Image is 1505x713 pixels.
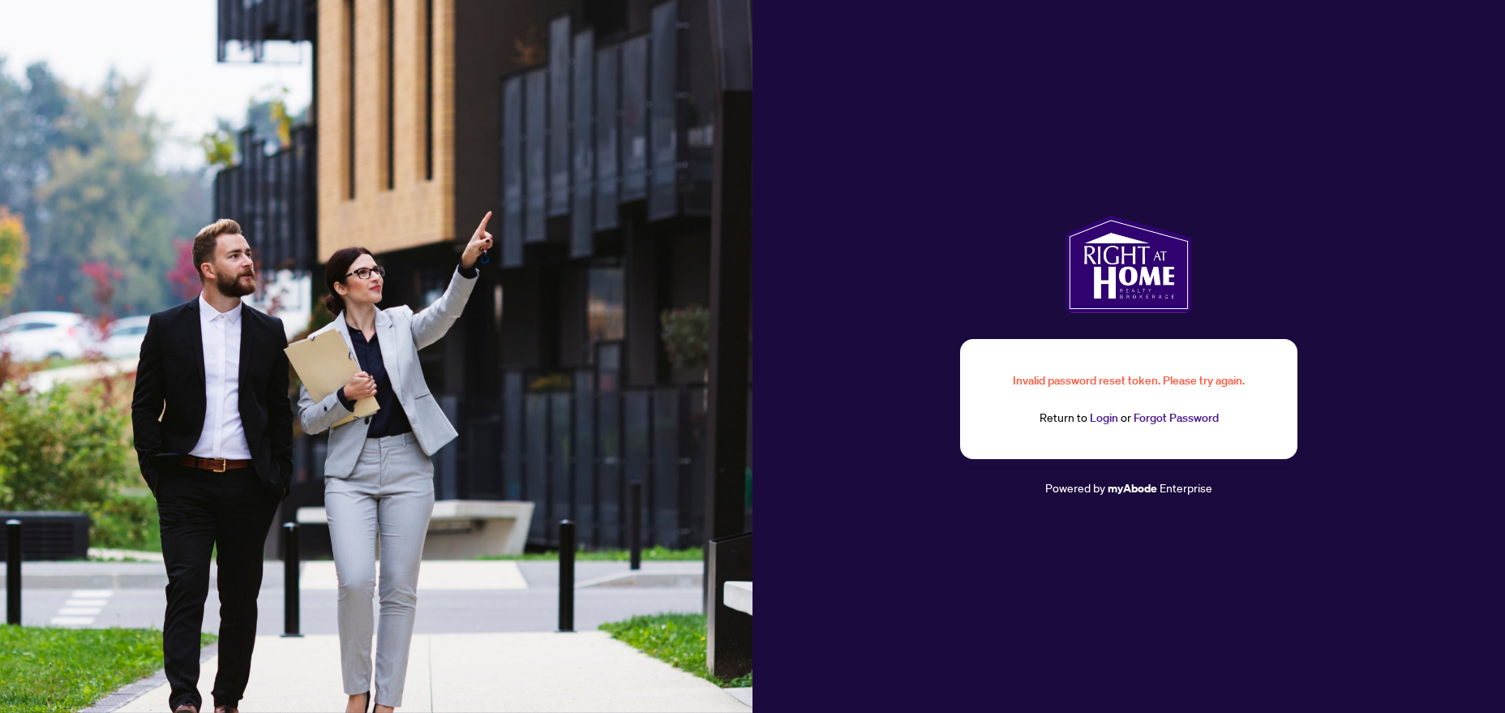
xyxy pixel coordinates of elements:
[1090,410,1118,425] a: Login
[1045,480,1105,495] span: Powered by
[1160,480,1212,495] span: Enterprise
[999,409,1258,427] div: Return to or
[1066,216,1191,313] img: ma-logo
[1134,410,1219,425] a: Forgot Password
[1108,479,1157,497] a: myAbode
[999,372,1258,389] div: Invalid password reset token. Please try again.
